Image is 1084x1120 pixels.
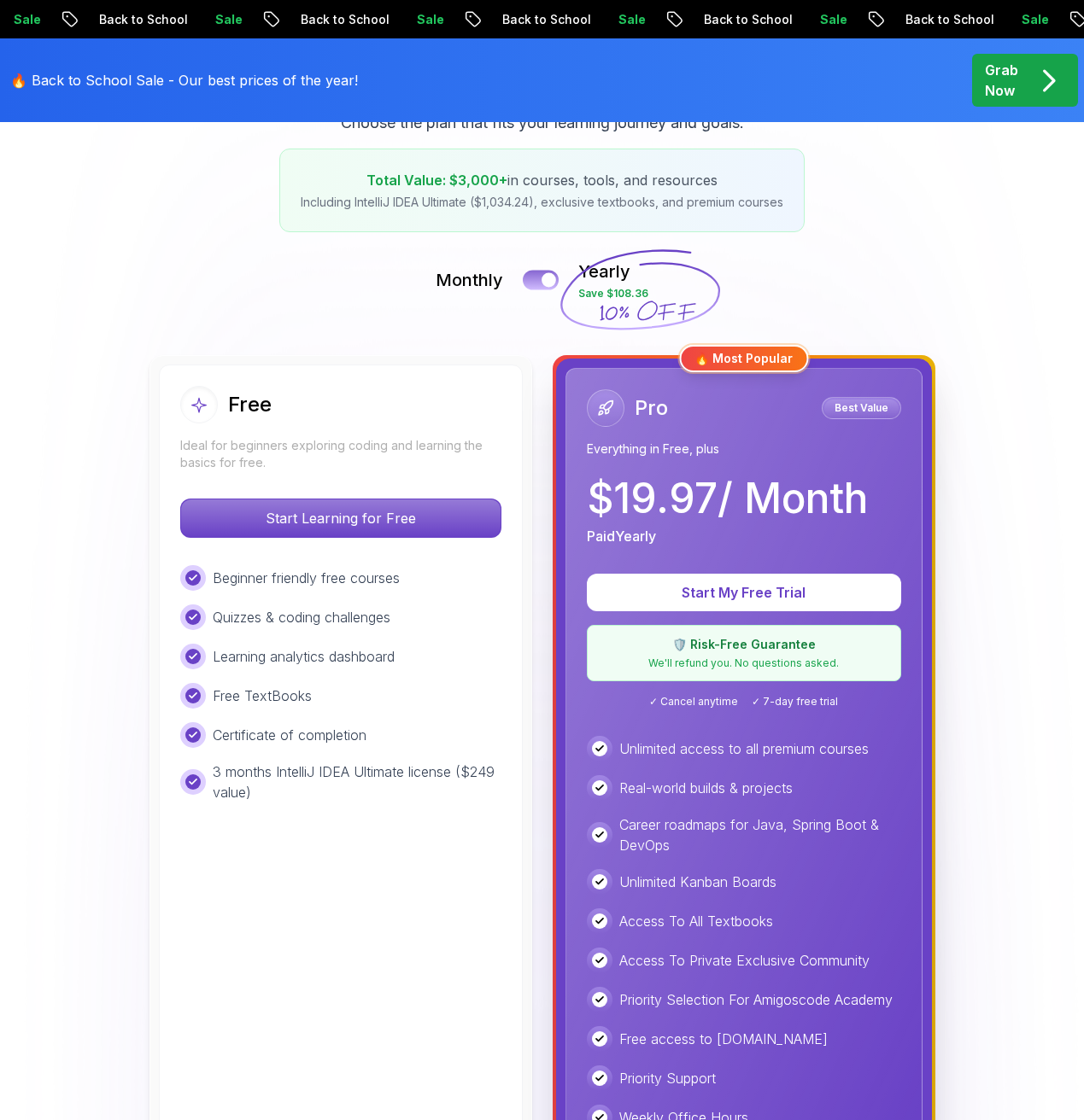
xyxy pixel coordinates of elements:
[213,761,501,802] p: 3 months IntelliJ IDEA Ultimate license ($249 value)
[228,11,344,28] p: Back to School
[180,437,501,471] p: Ideal for beginners exploring coding and learning the basics for free.
[587,584,901,601] a: Start My Free Trial
[631,11,747,28] p: Back to School
[344,11,399,28] p: Sale
[180,510,501,527] a: Start Learning for Free
[619,1029,828,1049] p: Free access to [DOMAIN_NAME]
[301,170,783,190] p: in courses, tools, and resources
[598,656,890,670] p: We'll refund you. No questions asked.
[143,11,197,28] p: Sale
[598,636,890,653] p: 🛡️ Risk-Free Guarantee
[341,111,744,135] p: Choose the plan that fits your learning journey and goals.
[180,499,501,538] button: Start Learning for Free
[366,172,507,189] span: Total Value: $3,000+
[985,60,1018,101] p: Grab Now
[747,11,802,28] p: Sale
[181,499,501,537] p: Start Learning for Free
[587,574,901,611] button: Start My Free Trial
[619,738,869,759] p: Unlimited access to all premium courses
[213,607,390,627] p: Quizzes & coding challenges
[587,440,901,458] p: Everything in Free, plus
[26,11,143,28] p: Back to School
[607,582,881,603] p: Start My Free Trial
[213,725,366,745] p: Certificate of completion
[619,778,793,798] p: Real-world builds & projects
[213,646,395,667] p: Learning analytics dashboard
[619,911,773,931] p: Access To All Textbooks
[587,478,868,519] p: $ 19.97 / Month
[824,400,899,417] p: Best Value
[619,989,893,1010] p: Priority Selection For Amigoscode Academy
[635,394,668,422] h2: Pro
[213,685,312,706] p: Free TextBooks
[587,526,656,546] p: Paid Yearly
[752,695,838,709] span: ✓ 7-day free trial
[430,11,546,28] p: Back to School
[301,194,783,211] p: Including IntelliJ IDEA Ultimate ($1,034.24), exclusive textbooks, and premium courses
[833,11,949,28] p: Back to School
[546,11,601,28] p: Sale
[213,568,400,588] p: Beginner friendly free courses
[949,11,1004,28] p: Sale
[10,70,358,90] p: 🔥 Back to School Sale - Our best prices of the year!
[228,391,272,418] h2: Free
[619,872,776,892] p: Unlimited Kanban Boards
[649,695,738,709] span: ✓ Cancel anytime
[619,950,870,971] p: Access To Private Exclusive Community
[619,1068,716,1088] p: Priority Support
[619,814,901,855] p: Career roadmaps for Java, Spring Boot & DevOps
[436,268,503,292] p: Monthly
